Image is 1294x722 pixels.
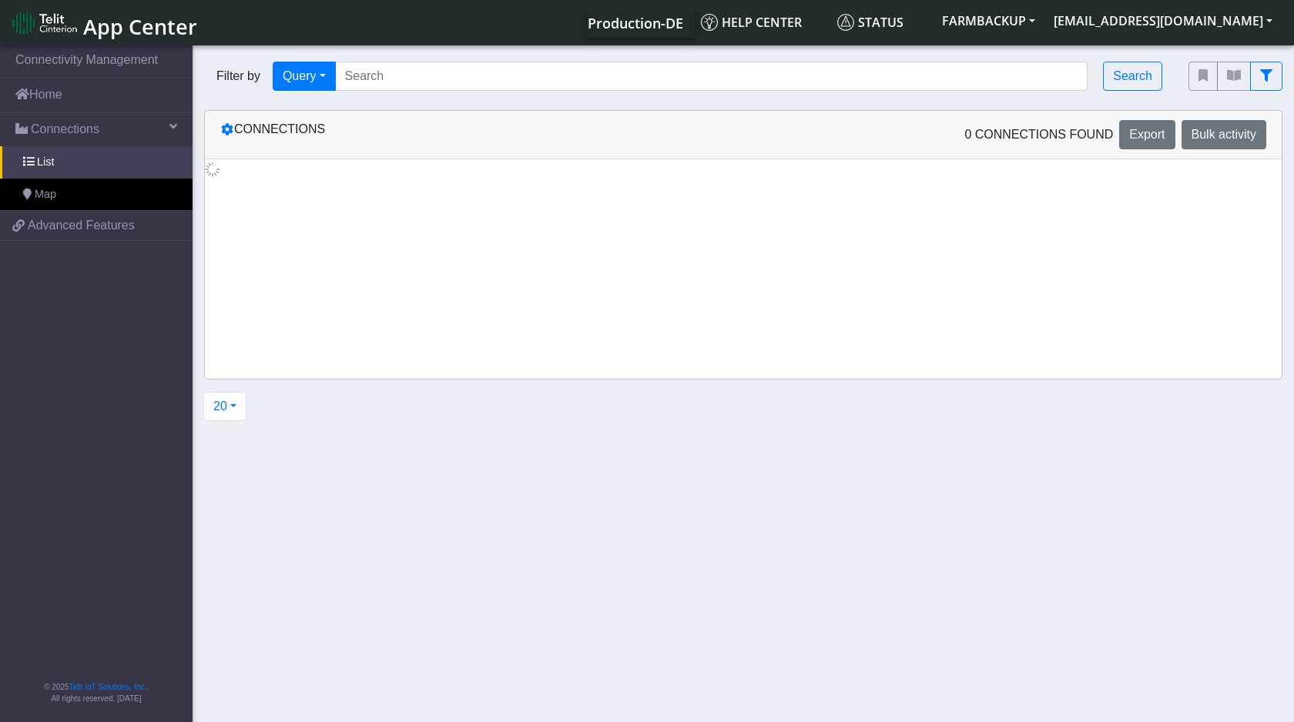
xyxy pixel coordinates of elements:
button: [EMAIL_ADDRESS][DOMAIN_NAME] [1044,7,1282,35]
span: Connections [31,120,99,139]
span: Filter by [204,67,273,85]
span: Bulk activity [1192,128,1256,141]
img: logo-telit-cinterion-gw-new.png [12,11,77,35]
span: Export [1129,128,1165,141]
span: Status [837,14,903,31]
span: Advanced Features [28,216,135,235]
div: fitlers menu [1188,62,1282,91]
a: Telit IoT Solutions, Inc. [69,683,146,691]
button: FARMBACKUP [933,7,1044,35]
span: 0 Connections found [964,125,1113,144]
img: knowledge.svg [701,14,718,31]
a: Help center [695,7,831,38]
span: App Center [83,12,197,41]
button: Bulk activity [1182,120,1266,149]
img: loading.gif [205,162,220,177]
button: Export [1119,120,1175,149]
a: Status [831,7,933,38]
span: Production-DE [588,14,683,32]
div: Connections [209,120,743,149]
button: 20 [203,392,246,421]
button: Search [1103,62,1162,91]
img: status.svg [837,14,854,31]
span: List [37,154,54,171]
span: Help center [701,14,802,31]
button: Query [273,62,336,91]
a: Your current platform instance [587,7,682,38]
input: Search... [335,62,1088,91]
span: Map [35,186,56,203]
a: App Center [12,6,195,39]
